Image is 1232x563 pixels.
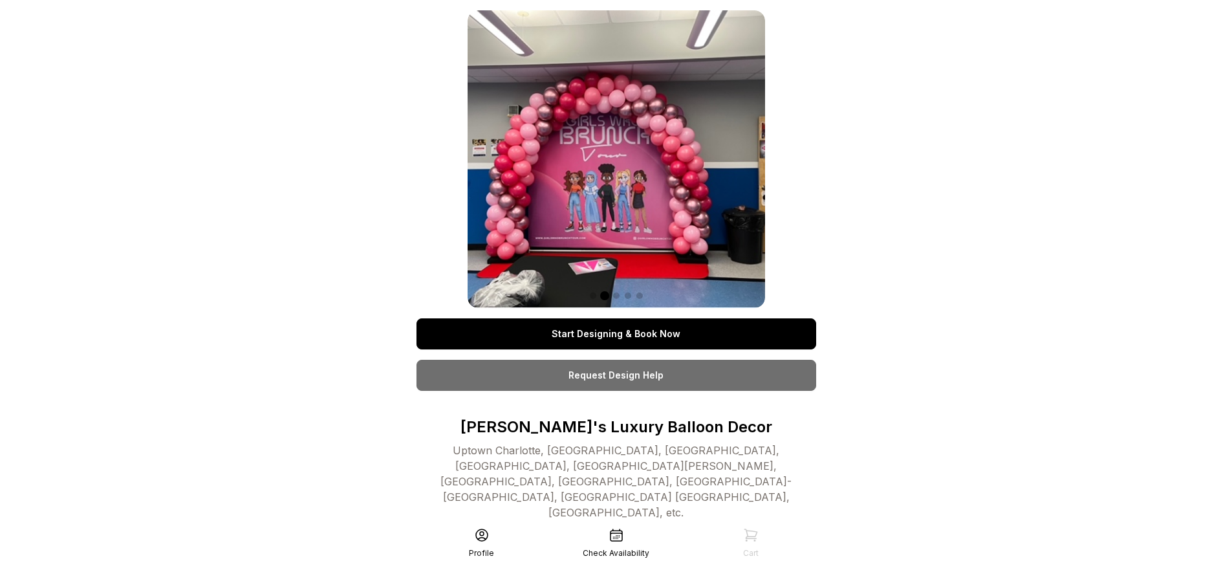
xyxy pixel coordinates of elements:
div: Check Availability [583,548,649,558]
div: Cart [743,548,759,558]
a: Request Design Help [416,360,816,391]
div: Profile [469,548,494,558]
p: [PERSON_NAME]'s Luxury Balloon Decor [416,417,816,437]
a: Start Designing & Book Now [416,318,816,349]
